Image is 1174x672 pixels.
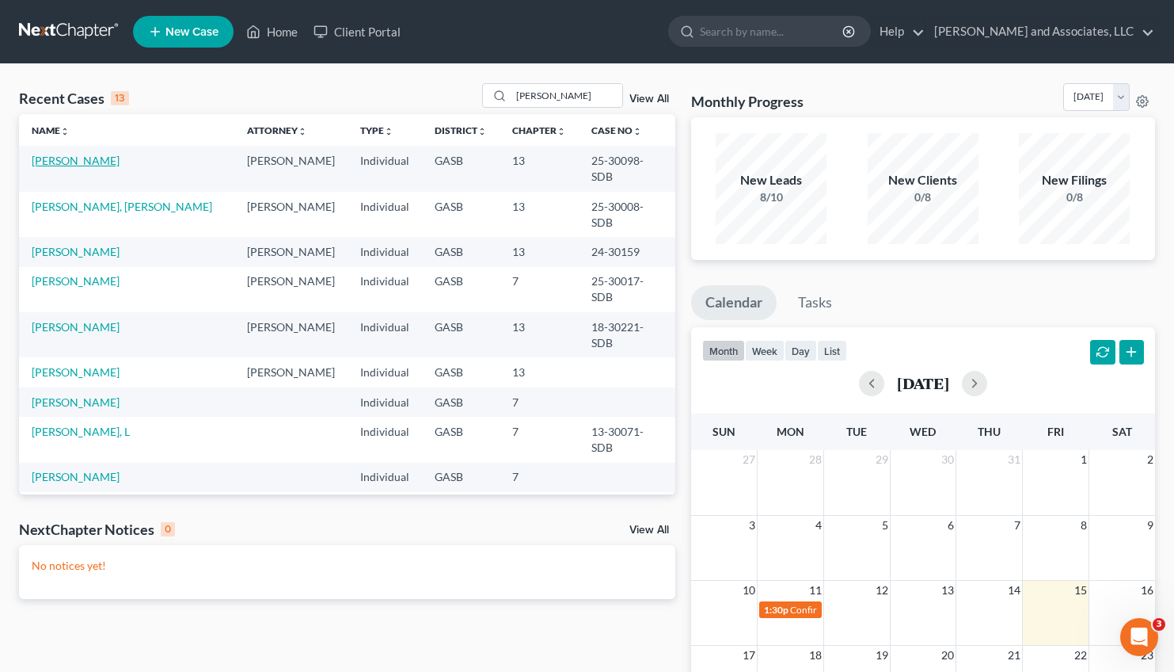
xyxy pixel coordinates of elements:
iframe: Intercom live chat [1120,618,1158,656]
td: 13 [500,192,579,237]
span: 2 [1146,450,1155,469]
a: Districtunfold_more [435,124,487,136]
span: 19 [874,646,890,665]
td: [PERSON_NAME] [234,267,348,312]
td: [PERSON_NAME] [234,357,348,387]
div: 13 [111,91,129,105]
span: 5 [880,516,890,535]
a: Typeunfold_more [360,124,393,136]
a: [PERSON_NAME] [32,320,120,334]
a: Help [872,17,925,46]
div: 0/8 [1019,189,1130,205]
i: unfold_more [298,127,307,136]
div: New Leads [716,171,826,189]
span: 7 [1013,516,1022,535]
a: [PERSON_NAME] [32,395,120,409]
td: Individual [348,417,422,462]
p: No notices yet! [32,558,663,574]
div: New Clients [868,171,978,189]
td: GASB [422,357,500,387]
td: 13-30071-SDB [579,417,674,462]
td: GASB [422,417,500,462]
a: View All [629,94,669,105]
span: 1 [1079,450,1089,469]
td: 13 [500,357,579,387]
a: Calendar [691,285,777,320]
a: Case Nounfold_more [591,124,642,136]
a: [PERSON_NAME] [32,470,120,483]
td: GASB [422,312,500,357]
button: week [745,340,785,361]
span: 18 [807,646,823,665]
div: 8/10 [716,189,826,205]
td: 24-30159 [579,237,674,266]
button: day [785,340,817,361]
span: 15 [1073,581,1089,600]
span: 3 [747,516,757,535]
span: 12 [874,581,890,600]
td: Individual [348,237,422,266]
td: Individual [348,192,422,237]
input: Search by name... [700,17,845,46]
span: 28 [807,450,823,469]
td: 25-30008-SDB [579,192,674,237]
td: Individual [348,267,422,312]
span: 4 [814,516,823,535]
td: 25-30017-SDB [579,267,674,312]
a: [PERSON_NAME] [32,365,120,379]
span: New Case [165,26,218,38]
a: Tasks [784,285,846,320]
td: 7 [500,267,579,312]
span: 3 [1153,618,1165,631]
td: GASB [422,237,500,266]
div: NextChapter Notices [19,520,175,539]
input: Search by name... [511,84,622,107]
a: Attorneyunfold_more [247,124,307,136]
td: 7 [500,417,579,462]
span: 11 [807,581,823,600]
a: Client Portal [306,17,408,46]
td: 7 [500,463,579,492]
td: Individual [348,388,422,417]
td: Individual [348,357,422,387]
a: View All [629,525,669,536]
td: 7 [500,388,579,417]
td: 13 [500,492,579,521]
span: 21 [1006,646,1022,665]
td: GASB [422,192,500,237]
td: 13 [500,146,579,191]
h3: Monthly Progress [691,92,804,111]
td: Individual [348,463,422,492]
a: [PERSON_NAME] [32,245,120,258]
td: GASB [422,146,500,191]
span: Mon [777,425,804,438]
span: Sun [712,425,735,438]
span: 16 [1139,581,1155,600]
span: 29 [874,450,890,469]
span: 9 [1146,516,1155,535]
td: 25-30098-SDB [579,146,674,191]
span: Tue [846,425,867,438]
span: 22 [1073,646,1089,665]
td: [PERSON_NAME] [234,237,348,266]
a: Chapterunfold_more [512,124,566,136]
div: Recent Cases [19,89,129,108]
a: [PERSON_NAME], [PERSON_NAME] [32,200,212,213]
div: 0/8 [868,189,978,205]
td: GASB [422,463,500,492]
td: [PERSON_NAME] [234,146,348,191]
i: unfold_more [477,127,487,136]
td: Individual [348,146,422,191]
td: 13 [500,237,579,266]
a: [PERSON_NAME] [32,154,120,167]
td: Individual [348,492,422,521]
a: [PERSON_NAME] [32,274,120,288]
i: unfold_more [60,127,70,136]
span: Thu [978,425,1001,438]
span: Confirmation Date for [PERSON_NAME] [790,604,958,616]
span: 20 [940,646,956,665]
div: New Filings [1019,171,1130,189]
i: unfold_more [384,127,393,136]
span: Wed [910,425,936,438]
span: 6 [946,516,956,535]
